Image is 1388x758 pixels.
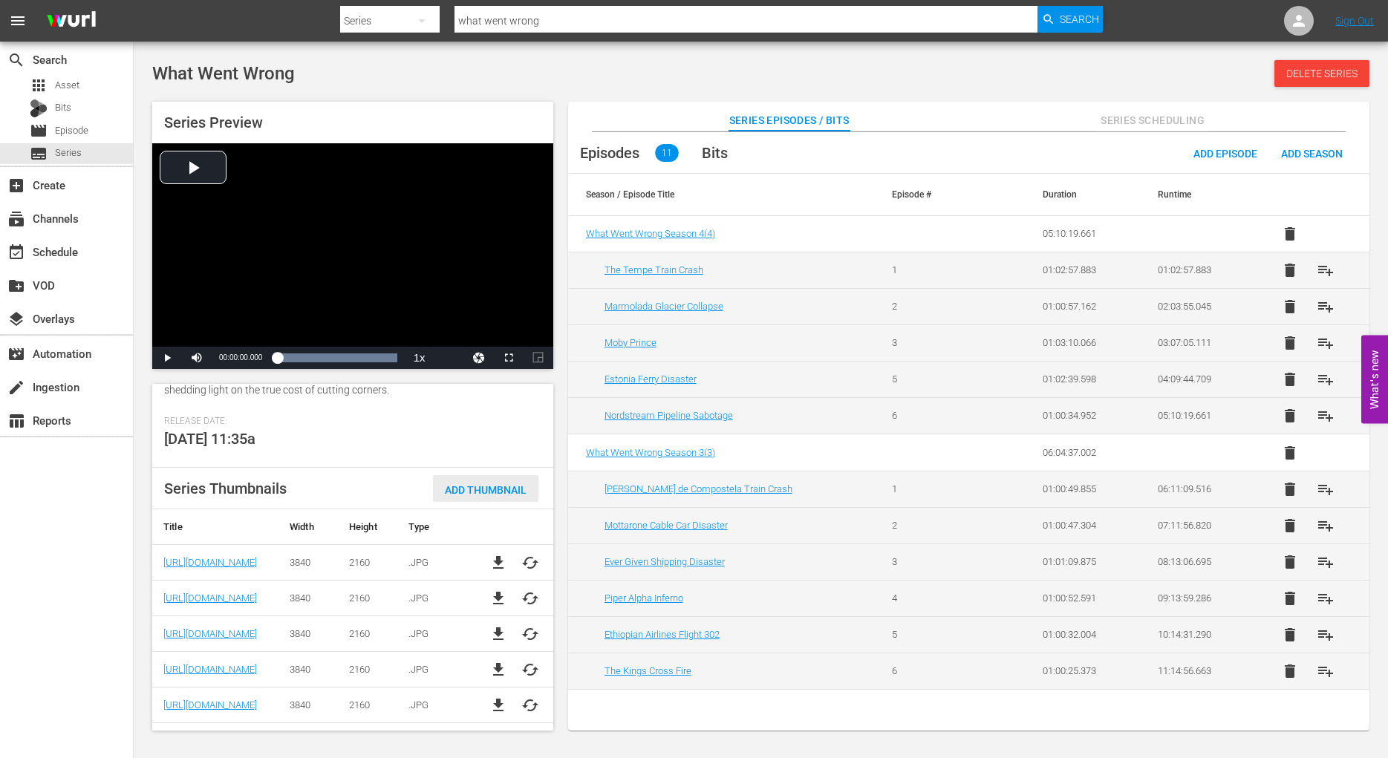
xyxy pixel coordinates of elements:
[397,652,475,687] td: .JPG
[1308,508,1343,543] button: playlist_add
[489,696,507,714] a: file_download
[36,4,107,39] img: ans4CAIJ8jUAAAAAAAAAAAAAAAAAAAAAAAAgQb4GAAAAAAAAAAAAAAAAAAAAAAAAJMjXAAAAAAAAAAAAAAAAAAAAAAAAgAT5G...
[1281,517,1299,535] span: delete
[1037,6,1103,33] button: Search
[1140,252,1255,288] td: 01:02:57.883
[605,410,733,421] a: Nordstream Pipeline Sabotage
[580,144,639,162] span: Episodes
[1025,397,1140,434] td: 01:00:34.952
[1272,508,1308,543] button: delete
[1281,553,1299,571] span: delete
[494,347,524,369] button: Fullscreen
[1272,252,1308,288] button: delete
[489,554,507,572] a: file_download
[1182,140,1269,166] button: Add Episode
[1281,334,1299,352] span: delete
[1269,148,1355,160] span: Add Season
[1317,370,1335,388] span: playlist_add
[164,416,534,428] span: Release Date:
[1308,544,1343,580] button: playlist_add
[278,652,338,687] td: 3840
[7,177,25,195] span: Create
[397,545,475,581] td: .JPG
[1140,324,1255,361] td: 03:07:05.111
[464,347,494,369] button: Jump To Time
[1361,335,1388,423] button: Open Feedback Widget
[1140,471,1255,507] td: 06:11:09.516
[1272,617,1308,653] button: delete
[30,122,48,140] span: Episode
[874,174,989,215] th: Episode #
[1317,626,1335,644] span: playlist_add
[1140,288,1255,324] td: 02:03:55.045
[1317,334,1335,352] span: playlist_add
[30,76,48,94] span: Asset
[433,484,538,496] span: Add Thumbnail
[1140,616,1255,653] td: 10:14:31.290
[605,337,656,348] a: Moby Prince
[1281,370,1299,388] span: delete
[1317,589,1335,607] span: playlist_add
[874,471,989,507] td: 1
[1025,174,1140,215] th: Duration
[1281,225,1299,243] span: delete
[1140,580,1255,616] td: 09:13:59.286
[605,373,697,385] a: Estonia Ferry Disaster
[521,589,539,607] button: cached
[1025,361,1140,397] td: 01:02:39.598
[1317,261,1335,279] span: playlist_add
[1025,653,1140,689] td: 01:00:25.373
[1274,68,1369,79] span: Delete Series
[586,447,715,458] span: What Went Wrong Season 3 ( 3 )
[1272,544,1308,580] button: delete
[874,397,989,434] td: 6
[338,545,397,581] td: 2160
[163,699,257,710] a: [URL][DOMAIN_NAME]
[1274,60,1369,87] button: Delete Series
[55,78,79,93] span: Asset
[1272,289,1308,324] button: delete
[524,347,553,369] button: Picture-in-Picture
[1272,435,1308,471] button: delete
[1140,507,1255,543] td: 07:11:56.820
[489,625,507,643] a: file_download
[1281,589,1299,607] span: delete
[605,665,691,676] a: The Kings Cross Fire
[521,625,539,643] button: cached
[1281,298,1299,316] span: delete
[338,616,397,652] td: 2160
[152,63,295,84] span: What Went Wrong
[874,616,989,653] td: 5
[405,347,434,369] button: Playback Rate
[605,629,720,640] a: Ethiopian Airlines Flight 302
[1281,480,1299,498] span: delete
[874,252,989,288] td: 1
[1140,653,1255,689] td: 11:14:56.663
[1140,361,1255,397] td: 04:09:44.709
[1269,140,1355,166] button: Add Season
[1097,111,1208,130] span: Series Scheduling
[1272,216,1308,252] button: delete
[521,696,539,714] button: cached
[521,661,539,679] button: cached
[1317,517,1335,535] span: playlist_add
[7,345,25,363] span: Automation
[1060,6,1099,33] span: Search
[164,114,263,131] span: Series Preview
[152,509,278,545] th: Title
[1025,435,1140,471] td: 06:04:37.002
[1272,398,1308,434] button: delete
[278,687,338,723] td: 3840
[655,144,679,162] span: 11
[1025,216,1140,252] td: 05:10:19.661
[586,228,715,239] a: What Went Wrong Season 4(4)
[1272,325,1308,361] button: delete
[397,687,475,723] td: .JPG
[605,301,723,312] a: Marmolada Glacier Collapse
[1025,471,1140,507] td: 01:00:49.855
[1335,15,1374,27] a: Sign Out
